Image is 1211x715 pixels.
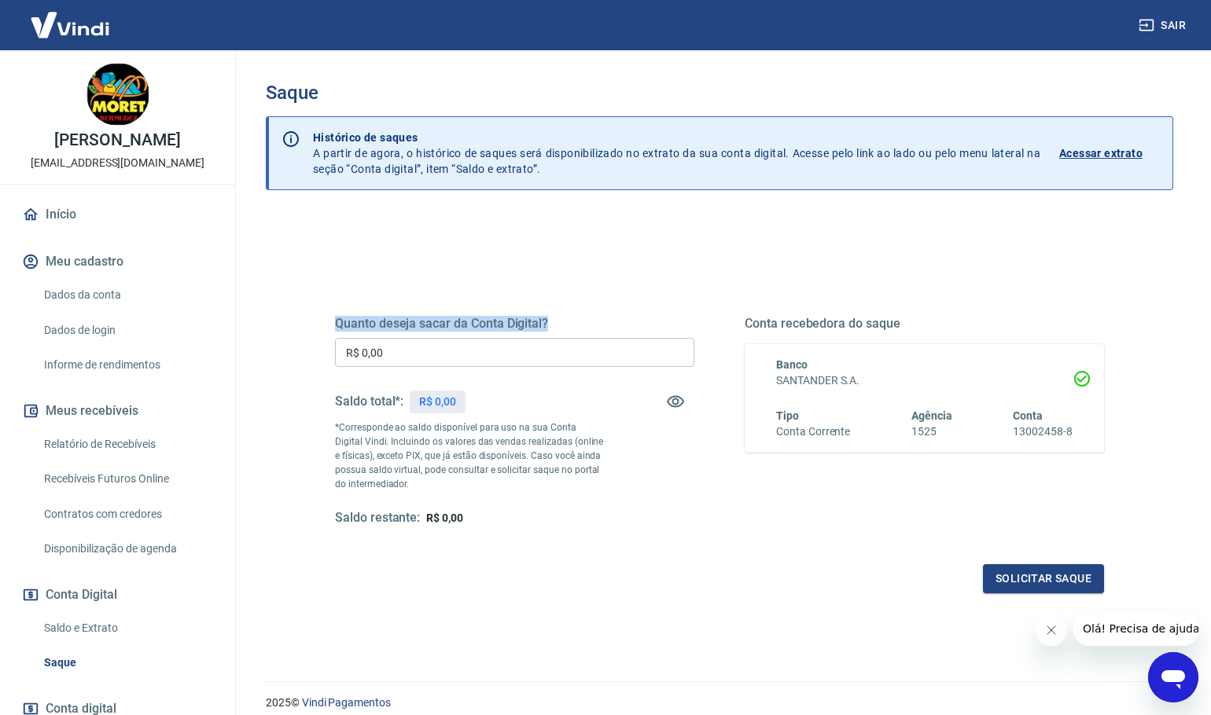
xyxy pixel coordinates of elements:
[335,420,605,491] p: *Corresponde ao saldo disponível para uso na sua Conta Digital Vindi. Incluindo os valores das ve...
[38,647,216,679] a: Saque
[1036,614,1067,646] iframe: Fechar mensagem
[745,316,1104,332] h5: Conta recebedora do saque
[776,409,799,422] span: Tipo
[313,130,1040,145] p: Histórico de saques
[19,394,216,428] button: Meus recebíveis
[19,197,216,232] a: Início
[54,132,180,148] p: [PERSON_NAME]
[38,612,216,644] a: Saldo e Extrato
[38,314,216,346] a: Dados de login
[38,463,216,495] a: Recebíveis Futuros Online
[1059,130,1160,177] a: Acessar extrato
[335,394,403,409] h5: Saldo total*:
[1136,11,1192,40] button: Sair
[31,155,204,171] p: [EMAIL_ADDRESS][DOMAIN_NAME]
[911,409,952,422] span: Agência
[313,130,1040,177] p: A partir de agora, o histórico de saques será disponibilizado no extrato da sua conta digital. Ac...
[38,279,216,311] a: Dados da conta
[776,358,808,371] span: Banco
[9,11,132,24] span: Olá! Precisa de ajuda?
[776,372,1073,389] h6: SANTANDER S.A.
[1073,611,1198,646] iframe: Mensagem da empresa
[19,577,216,612] button: Conta Digital
[19,1,121,49] img: Vindi
[335,510,420,526] h5: Saldo restante:
[1059,145,1143,161] p: Acessar extrato
[38,498,216,530] a: Contratos com credores
[776,423,850,440] h6: Conta Corrente
[426,511,463,524] span: R$ 0,00
[335,316,694,332] h5: Quanto deseja sacar da Conta Digital?
[38,349,216,381] a: Informe de rendimentos
[983,564,1104,593] button: Solicitar saque
[86,63,149,126] img: 72d6a31b-c049-4ec5-8d6d-7b38b3013eb2.jpeg
[1013,423,1073,440] h6: 13002458-8
[266,82,1173,104] h3: Saque
[19,244,216,279] button: Meu cadastro
[1148,652,1198,702] iframe: Botão para abrir a janela de mensagens
[38,533,216,565] a: Disponibilização de agenda
[266,695,1173,711] p: 2025 ©
[1013,409,1043,422] span: Conta
[38,428,216,460] a: Relatório de Recebíveis
[911,423,952,440] h6: 1525
[302,696,391,709] a: Vindi Pagamentos
[419,394,456,410] p: R$ 0,00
